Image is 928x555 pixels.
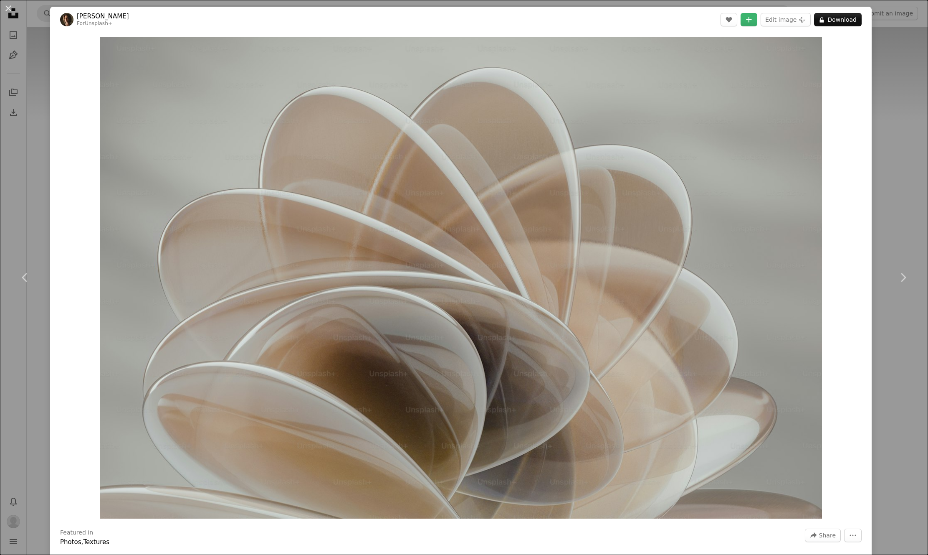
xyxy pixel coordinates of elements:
a: Photos [60,538,81,546]
img: A close up of a flower on a table [100,37,822,519]
a: [PERSON_NAME] [77,12,129,20]
h3: Featured in [60,529,93,537]
button: Zoom in on this image [100,37,822,519]
img: Go to Alex Shuper's profile [60,13,73,26]
button: Download [814,13,862,26]
button: More Actions [844,529,862,542]
div: For [77,20,129,27]
button: Share this image [805,529,841,542]
span: Share [819,529,836,542]
button: Add to Collection [741,13,757,26]
button: Edit image [761,13,811,26]
span: , [81,538,83,546]
a: Unsplash+ [85,20,112,26]
a: Textures [83,538,109,546]
a: Next [878,237,928,318]
button: Like [721,13,737,26]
